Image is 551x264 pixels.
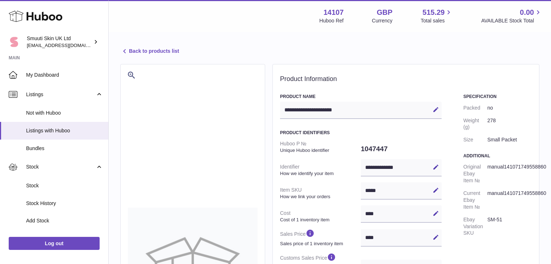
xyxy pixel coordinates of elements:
[280,193,359,200] strong: How we link your orders
[372,17,393,24] div: Currency
[463,153,532,159] h3: Additional
[26,127,103,134] span: Listings with Huboo
[463,133,487,146] dt: Size
[26,72,103,78] span: My Dashboard
[487,133,532,146] dd: Small Packet
[280,147,359,154] strong: Unique Huboo identifier
[463,114,487,134] dt: Weight (g)
[463,187,487,213] dt: Current Ebay Item №
[323,8,344,17] strong: 14107
[487,102,532,114] dd: no
[520,8,534,17] span: 0.00
[9,237,100,250] a: Log out
[280,94,442,99] h3: Product Name
[280,170,359,177] strong: How we identify your item
[487,213,532,240] dd: SM-51
[26,145,103,152] span: Bundles
[463,213,487,240] dt: Ebay Variation SKU
[421,17,453,24] span: Total sales
[481,8,542,24] a: 0.00 AVAILABLE Stock Total
[487,114,532,134] dd: 278
[26,91,95,98] span: Listings
[120,47,179,56] a: Back to products list
[26,163,95,170] span: Stock
[422,8,444,17] span: 515.29
[421,8,453,24] a: 515.29 Total sales
[26,217,103,224] span: Add Stock
[280,207,361,226] dt: Cost
[377,8,392,17] strong: GBP
[26,182,103,189] span: Stock
[26,200,103,207] span: Stock History
[361,141,442,157] dd: 1047447
[280,137,361,156] dt: Huboo P №
[280,226,361,250] dt: Sales Price
[280,240,359,247] strong: Sales price of 1 inventory item
[481,17,542,24] span: AVAILABLE Stock Total
[463,94,532,99] h3: Specification
[320,17,344,24] div: Huboo Ref
[280,217,359,223] strong: Cost of 1 inventory item
[9,37,20,47] img: Paivi.korvela@gmail.com
[280,130,442,136] h3: Product Identifiers
[280,75,532,83] h2: Product Information
[487,161,532,187] dd: manual141071749558860
[27,42,107,48] span: [EMAIL_ADDRESS][DOMAIN_NAME]
[487,187,532,213] dd: manual141071749558860
[280,184,361,203] dt: Item SKU
[26,110,103,116] span: Not with Huboo
[463,161,487,187] dt: Original Ebay Item №
[463,102,487,114] dt: Packed
[27,35,92,49] div: Smuuti Skin UK Ltd
[280,161,361,179] dt: Identifier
